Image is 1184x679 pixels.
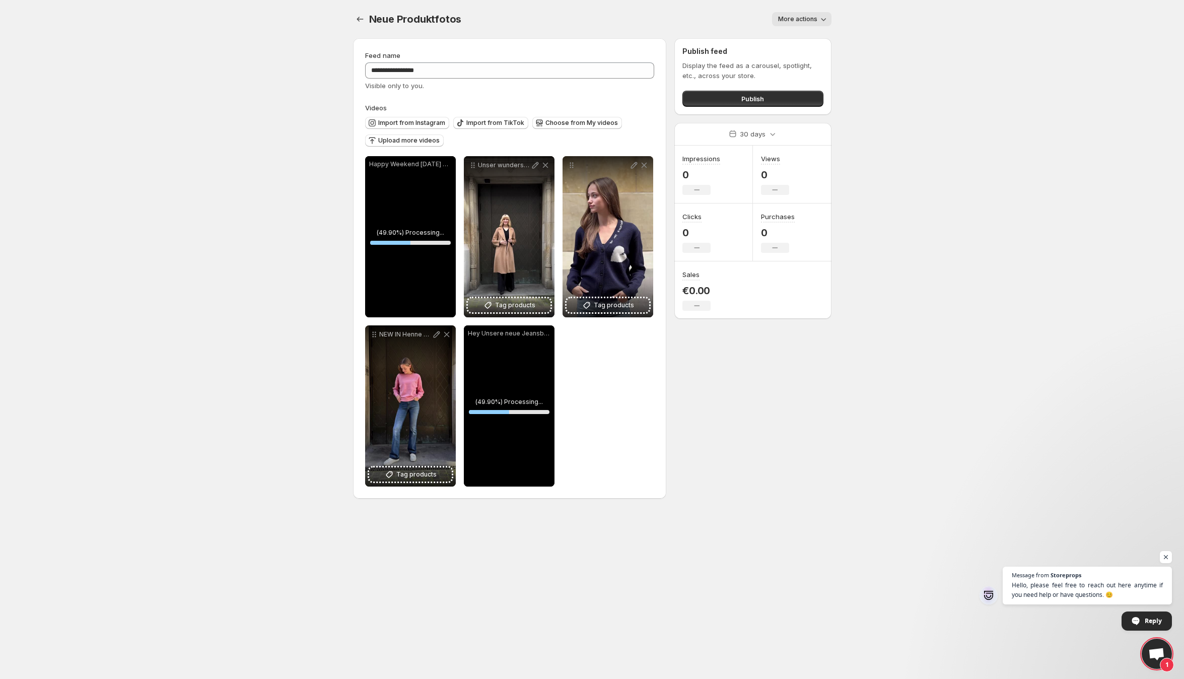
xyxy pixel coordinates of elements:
[682,227,711,239] p: 0
[453,117,528,129] button: Import from TikTok
[532,117,622,129] button: Choose from My videos
[365,51,400,59] span: Feed name
[682,169,720,181] p: 0
[466,119,524,127] span: Import from TikTok
[365,117,449,129] button: Import from Instagram
[1142,639,1172,669] a: Open chat
[369,467,452,482] button: Tag products
[682,212,702,222] h3: Clicks
[478,161,530,169] p: Unser wunderschner Mantel von [PERSON_NAME] STUDIO aus [PERSON_NAME] und Kaschmir In [PERSON_NAME...
[682,269,700,280] h3: Sales
[464,325,554,487] div: Hey Unsere neue Jeansbluse von CLOSED ist da Sie ist aus 100 Baumwolle und sehr schn verarbeitet ...
[682,285,711,297] p: €0.00
[369,13,462,25] span: Neue Produktfotos
[682,46,823,56] h2: Publish feed
[740,129,765,139] p: 30 days
[468,298,550,312] button: Tag products
[741,94,764,104] span: Publish
[682,154,720,164] h3: Impressions
[682,91,823,107] button: Publish
[761,154,780,164] h3: Views
[379,330,432,338] p: NEW IN Henne hennefashion hennebremen hennelesum multibrandstore womanswear outfitinspiration hap...
[495,300,535,310] span: Tag products
[369,160,452,168] p: Happy Weekend [DATE] eher Pailettenrock oder Kuschelpulli Es geht auch beides Wir haben euch alle...
[1012,572,1049,578] span: Message from
[761,169,789,181] p: 0
[365,134,444,147] button: Upload more videos
[468,329,550,337] p: Hey Unsere neue Jeansbluse von CLOSED ist da Sie ist aus 100 Baumwolle und sehr schn verarbeitet ...
[396,469,437,480] span: Tag products
[1160,658,1174,672] span: 1
[1145,612,1162,630] span: Reply
[365,104,387,112] span: Videos
[778,15,817,23] span: More actions
[594,300,634,310] span: Tag products
[563,156,653,317] div: Tag products
[378,137,440,145] span: Upload more videos
[567,298,649,312] button: Tag products
[682,60,823,81] p: Display the feed as a carousel, spotlight, etc., across your store.
[545,119,618,127] span: Choose from My videos
[365,156,456,317] div: Happy Weekend [DATE] eher Pailettenrock oder Kuschelpulli Es geht auch beides Wir haben euch alle...
[365,82,424,90] span: Visible only to you.
[353,12,367,26] button: Settings
[772,12,831,26] button: More actions
[1012,580,1163,599] span: Hello, please feel free to reach out here anytime if you need help or have questions. 😊
[378,119,445,127] span: Import from Instagram
[464,156,554,317] div: Unser wunderschner Mantel von [PERSON_NAME] STUDIO aus [PERSON_NAME] und Kaschmir In [PERSON_NAME...
[1051,572,1081,578] span: Storeprops
[365,325,456,487] div: NEW IN Henne hennefashion hennebremen hennelesum multibrandstore womanswear outfitinspiration hap...
[761,227,795,239] p: 0
[761,212,795,222] h3: Purchases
